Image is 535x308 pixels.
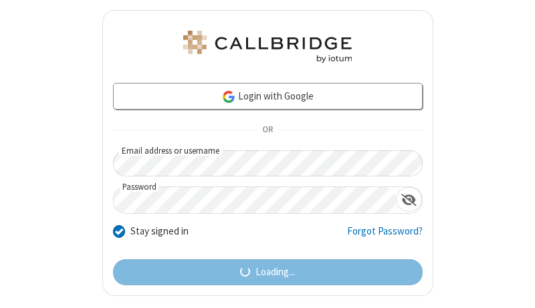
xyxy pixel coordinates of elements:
iframe: Chat [502,273,525,299]
div: Show password [396,187,422,212]
label: Stay signed in [130,224,189,239]
span: Loading... [255,265,295,280]
a: Forgot Password? [347,224,423,249]
img: google-icon.png [221,90,236,104]
input: Password [114,187,396,213]
input: Email address or username [113,150,423,176]
a: Login with Google [113,83,423,110]
button: Loading... [113,259,423,286]
img: Astra [181,31,354,63]
span: OR [257,121,278,140]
